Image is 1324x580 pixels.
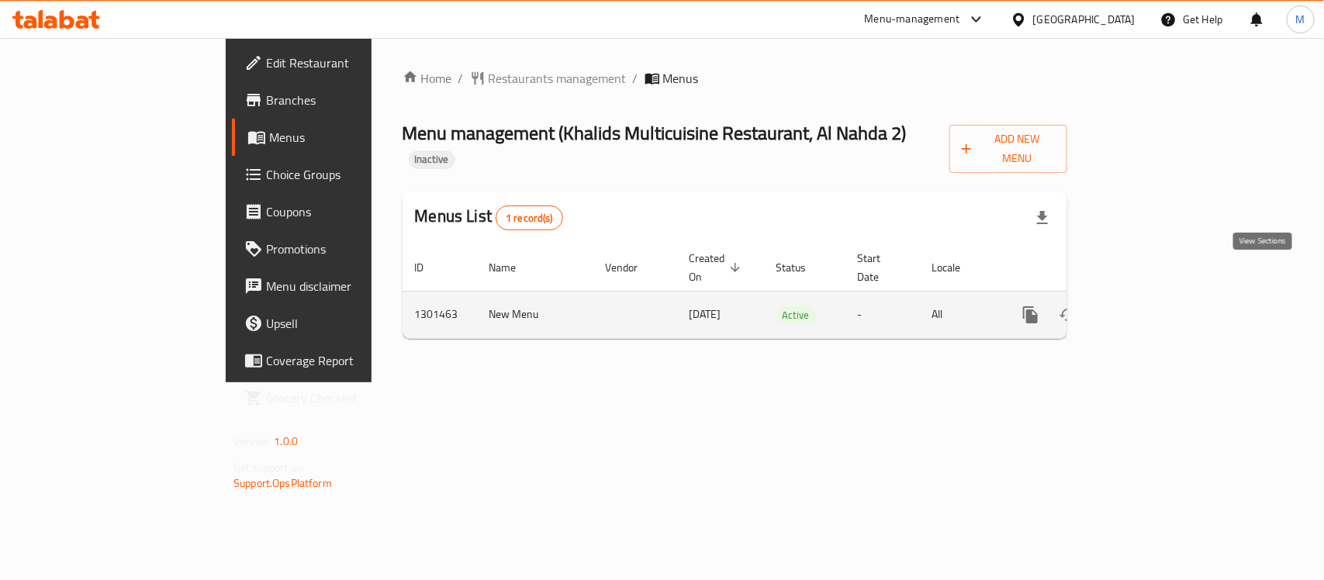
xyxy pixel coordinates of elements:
div: Total records count [496,205,563,230]
a: Menu disclaimer [232,268,447,305]
span: 1 record(s) [496,211,562,226]
span: M [1296,11,1305,28]
span: Active [776,306,816,324]
td: - [845,291,920,338]
span: 1.0.0 [274,431,298,451]
a: Promotions [232,230,447,268]
a: Grocery Checklist [232,379,447,416]
table: enhanced table [403,244,1174,339]
a: Choice Groups [232,156,447,193]
div: Export file [1024,199,1061,236]
span: Restaurants management [489,69,627,88]
span: Menu management ( Khalids Multicuisine Restaurant, Al Nahda 2 ) [403,116,907,150]
span: ID [415,258,444,277]
span: Menu disclaimer [266,277,434,295]
a: Coupons [232,193,447,230]
span: [DATE] [690,304,721,324]
span: Coverage Report [266,351,434,370]
a: Coverage Report [232,342,447,379]
span: Get support on: [233,457,305,478]
nav: breadcrumb [403,69,1067,88]
th: Actions [1000,244,1174,292]
span: Add New Menu [962,129,1055,168]
li: / [633,69,638,88]
button: more [1012,296,1049,333]
span: Promotions [266,240,434,258]
span: Created On [690,249,745,286]
span: Branches [266,91,434,109]
a: Support.OpsPlatform [233,473,332,493]
span: Menus [663,69,699,88]
a: Restaurants management [470,69,627,88]
span: Menus [269,128,434,147]
span: Edit Restaurant [266,54,434,72]
div: [GEOGRAPHIC_DATA] [1033,11,1136,28]
a: Branches [232,81,447,119]
a: Menus [232,119,447,156]
span: Vendor [606,258,659,277]
h2: Menus List [415,205,563,230]
span: Version: [233,431,271,451]
span: Upsell [266,314,434,333]
td: New Menu [477,291,593,338]
span: Name [489,258,537,277]
a: Upsell [232,305,447,342]
button: Change Status [1049,296,1087,333]
button: Add New Menu [949,125,1067,173]
span: Start Date [858,249,901,286]
span: Coupons [266,202,434,221]
span: Grocery Checklist [266,388,434,407]
div: Menu-management [865,10,960,29]
span: Locale [932,258,981,277]
li: / [458,69,464,88]
a: Edit Restaurant [232,44,447,81]
td: All [920,291,1000,338]
span: Choice Groups [266,165,434,184]
span: Status [776,258,827,277]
